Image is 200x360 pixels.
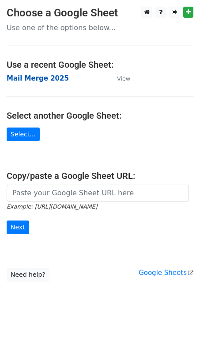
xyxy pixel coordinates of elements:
[7,185,189,201] input: Paste your Google Sheet URL here
[7,23,193,32] p: Use one of the options below...
[156,317,200,360] iframe: Chat Widget
[7,170,193,181] h4: Copy/paste a Google Sheet URL:
[108,74,130,82] a: View
[7,203,97,210] small: Example: [URL][DOMAIN_NAME]
[7,268,49,282] a: Need help?
[7,74,69,82] a: Mail Merge 2025
[7,59,193,70] h4: Use a recent Google Sheet:
[139,269,193,277] a: Google Sheets
[7,7,193,19] h3: Choose a Google Sheet
[7,128,40,141] a: Select...
[117,75,130,82] small: View
[7,110,193,121] h4: Select another Google Sheet:
[7,221,29,234] input: Next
